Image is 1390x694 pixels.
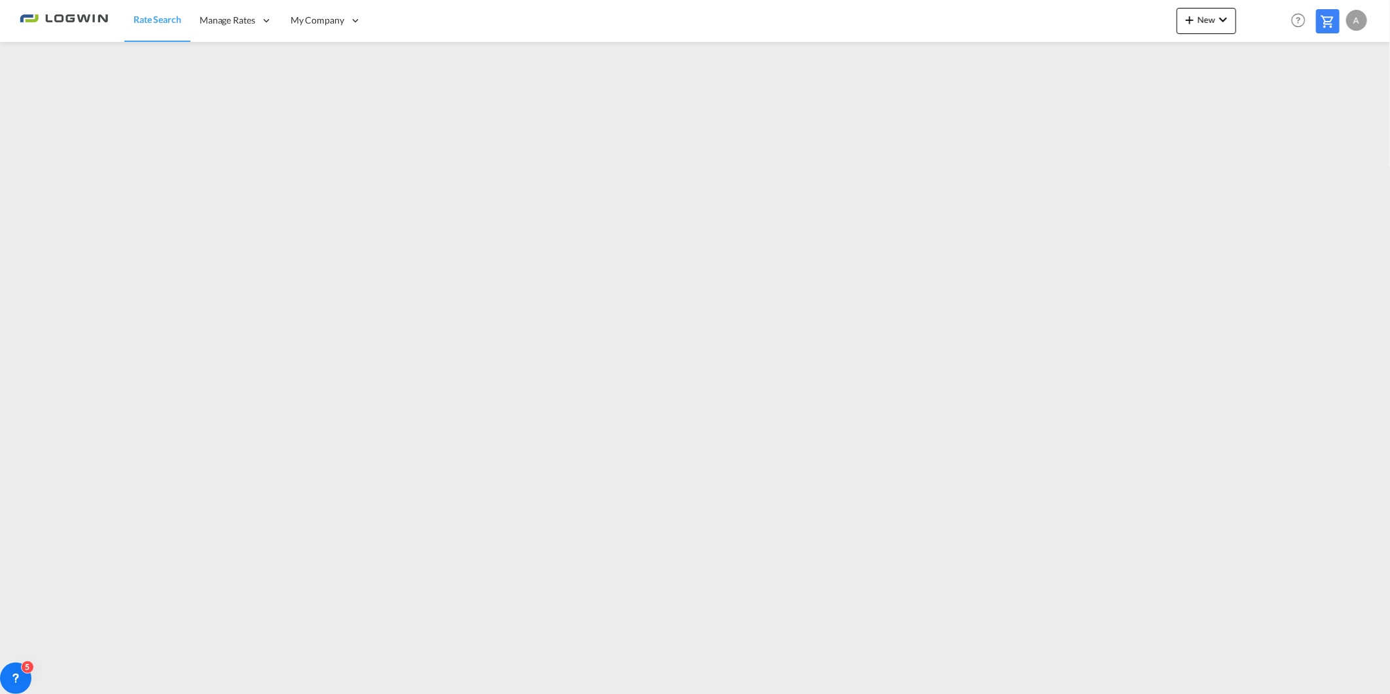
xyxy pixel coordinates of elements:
[1182,14,1231,25] span: New
[1287,9,1316,33] div: Help
[20,6,108,35] img: 2761ae10d95411efa20a1f5e0282d2d7.png
[1346,10,1367,31] div: A
[200,14,255,27] span: Manage Rates
[134,14,181,25] span: Rate Search
[1215,12,1231,27] md-icon: icon-chevron-down
[1182,12,1198,27] md-icon: icon-plus 400-fg
[291,14,344,27] span: My Company
[1287,9,1310,31] span: Help
[1177,8,1236,34] button: icon-plus 400-fgNewicon-chevron-down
